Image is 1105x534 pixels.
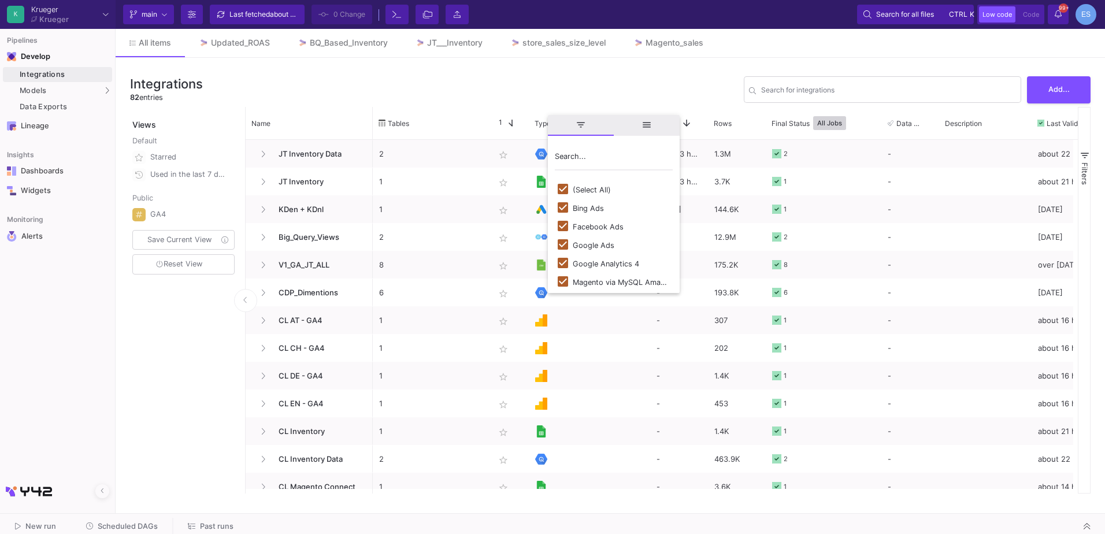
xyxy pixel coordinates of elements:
p: 2 [379,224,482,251]
span: general [614,115,680,136]
div: about 21 hours ago [1032,168,1101,195]
a: Navigation iconWidgets [3,181,112,200]
div: 3.7K [708,168,766,195]
mat-icon: star_border [496,203,510,217]
p: 1 [379,307,482,334]
p: 1 [379,168,482,195]
div: Lineage [21,121,96,131]
div: 3.6K [708,473,766,500]
div: over [DATE] [1032,251,1101,279]
div: 2 [784,224,788,251]
button: Reset View [132,254,235,275]
div: Final Status [772,110,865,136]
span: 99+ [1059,3,1068,13]
img: [Legacy] Google BigQuery [535,453,547,465]
div: Dashboards [21,166,96,176]
div: Views [130,107,239,131]
span: Past runs [200,522,233,531]
img: Google Ads [535,203,547,216]
button: ctrlk [945,8,967,21]
div: about 22 hours ago [1032,140,1101,168]
a: Navigation iconDashboards [3,162,112,180]
p: 2 [379,140,482,168]
span: CL EN - GA4 [272,390,366,417]
img: Google Analytics 4 [535,370,547,382]
span: Name [251,119,270,128]
div: [DATE] [1032,195,1101,223]
span: Rows [714,119,732,128]
div: - [888,362,933,389]
img: Navigation icon [7,52,16,61]
mat-icon: star_border [496,176,510,190]
div: 1 [784,335,787,362]
img: [Legacy] Google BigQuery [535,287,547,299]
span: Search for all files [876,6,934,23]
div: (Select All) [573,186,611,194]
button: Low code [979,6,1015,23]
mat-icon: star_border [496,425,510,439]
div: - [888,140,933,167]
span: Tables [388,119,409,128]
mat-icon: star_border [496,259,510,273]
mat-expansion-panel-header: Navigation iconDevelop [3,47,112,66]
button: Last fetchedabout 2 hours ago [210,5,305,24]
p: 8 [379,251,482,279]
div: 202 [708,334,766,362]
span: Scheduled DAGs [98,522,158,531]
button: Code [1019,6,1043,23]
div: K [7,6,24,23]
div: about 22 hours ago [1032,445,1101,473]
span: 82 [130,93,139,102]
span: Low code [982,10,1012,18]
span: Last Valid Job [1047,119,1085,128]
span: Models [20,86,47,95]
button: All Jobs [813,116,846,130]
img: [Legacy] CSV [535,259,547,271]
p: 1 [379,473,482,500]
div: entries [130,92,203,103]
button: Search for all filesctrlk [857,5,974,24]
div: 1.3M [708,140,766,168]
img: [Legacy] Google Sheets [535,425,547,437]
div: Starred [150,149,228,166]
div: Krueger [31,6,69,13]
img: Navigation icon [7,166,16,176]
span: 1 [494,118,502,128]
span: JT Inventory [272,168,366,195]
div: 307 [708,306,766,334]
div: - [650,306,708,334]
button: Used in the last 7 days [130,166,237,183]
input: Search filter values [555,147,673,170]
div: 1 [784,473,787,500]
span: JT Inventory Data [272,140,366,168]
div: 463.9K [708,445,766,473]
img: Tab icon [298,38,307,48]
img: Google Analytics 4 [535,342,547,354]
div: Widgets [21,186,96,195]
p: 1 [379,362,482,390]
mat-icon: star_border [496,148,510,162]
img: Navigation icon [7,231,17,242]
div: Google Ads [573,241,614,250]
span: Description [945,119,982,128]
div: - [888,446,933,472]
div: Data Exports [20,102,109,112]
div: Alerts [21,231,97,242]
a: Navigation iconAlerts [3,227,112,246]
button: 99+ [1048,5,1069,24]
span: Code [1023,10,1039,18]
p: 6 [379,279,482,306]
p: 2 [379,446,482,473]
div: 453 [708,390,766,417]
a: Integrations [3,67,112,82]
div: - [888,279,933,306]
div: Column Menu [548,115,680,293]
button: Add... [1027,76,1091,103]
div: - [888,473,933,500]
img: Tab icon [510,38,520,48]
span: Save Current View [147,235,212,244]
mat-icon: star_border [496,370,510,384]
img: Tab icon [633,38,643,48]
div: - [888,196,933,222]
mat-icon: star_border [496,342,510,356]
